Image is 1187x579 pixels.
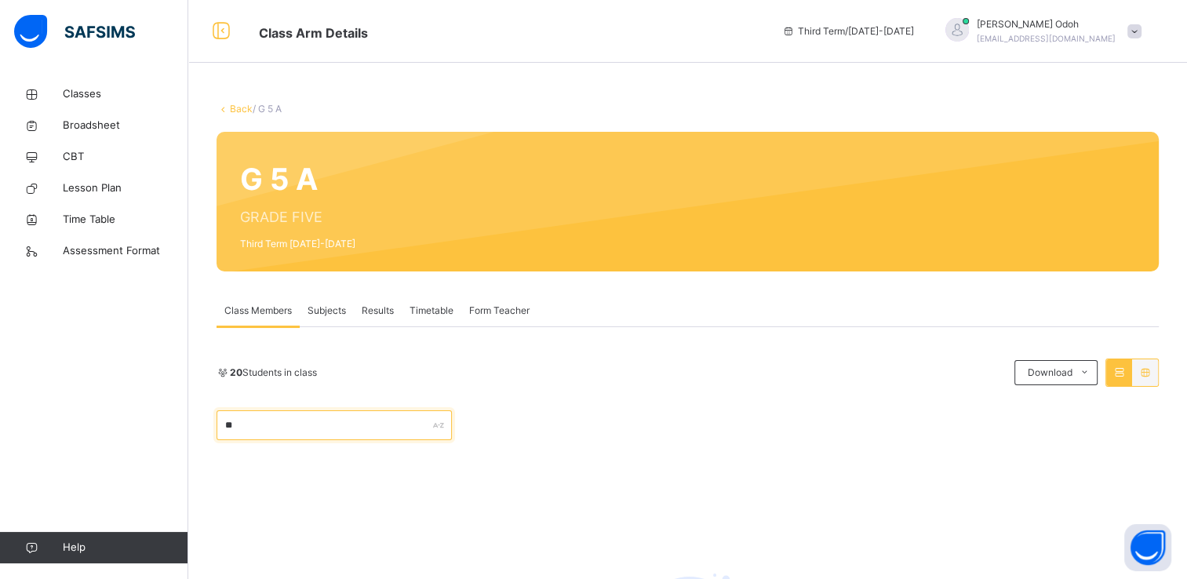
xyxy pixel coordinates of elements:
[63,540,188,555] span: Help
[977,17,1116,31] span: [PERSON_NAME] Odoh
[230,103,253,115] a: Back
[63,118,188,133] span: Broadsheet
[1124,524,1171,571] button: Open asap
[230,366,317,380] span: Students in class
[259,25,368,41] span: Class Arm Details
[782,24,914,38] span: session/term information
[230,366,242,378] b: 20
[253,103,282,115] span: / G 5 A
[224,304,292,318] span: Class Members
[63,243,188,259] span: Assessment Format
[410,304,453,318] span: Timetable
[63,180,188,196] span: Lesson Plan
[930,17,1149,46] div: VictorOdoh
[63,212,188,228] span: Time Table
[14,15,135,48] img: safsims
[977,34,1116,43] span: [EMAIL_ADDRESS][DOMAIN_NAME]
[362,304,394,318] span: Results
[63,149,188,165] span: CBT
[63,86,188,102] span: Classes
[1027,366,1072,380] span: Download
[469,304,530,318] span: Form Teacher
[308,304,346,318] span: Subjects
